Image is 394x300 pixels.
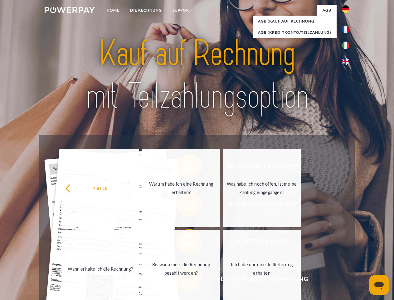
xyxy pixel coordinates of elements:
[342,42,349,49] img: it
[60,30,334,120] img: title-powerpay_de.svg
[65,264,135,273] div: Wann erhalte ich die Rechnung?
[227,180,297,197] div: Was habe ich noch offen, ist meine Zahlung eingegangen?
[101,5,125,16] a: Home
[317,5,337,16] a: agb
[125,5,167,16] a: DIE RECHNUNG
[223,149,301,227] a: Was habe ich noch offen, ist meine Zahlung eingegangen?
[167,5,197,16] a: SUPPORT
[227,260,297,277] div: Ich habe nur eine Teillieferung erhalten
[65,184,135,192] div: zurück
[146,180,216,197] div: Warum habe ich eine Rechnung erhalten?
[253,27,337,38] a: AGB (Kreditkonto/Teilzahlung)
[342,58,349,65] img: en
[342,26,349,33] img: fr
[369,275,389,295] iframe: Schaltfläche zum Öffnen des Messaging-Fensters
[146,260,216,277] div: Bis wann muss die Rechnung bezahlt werden?
[342,5,349,13] img: de
[253,16,337,27] a: AGB (Kauf auf Rechnung)
[45,7,95,13] img: logo-powerpay-white.svg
